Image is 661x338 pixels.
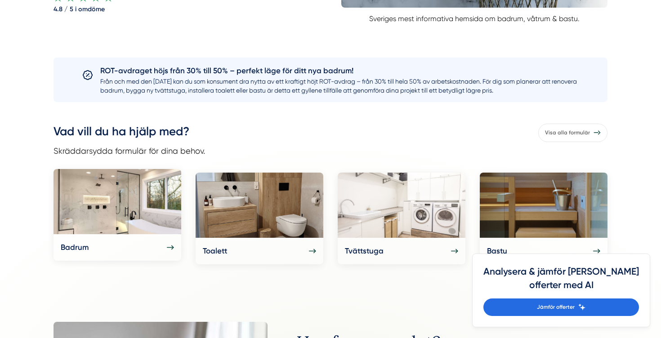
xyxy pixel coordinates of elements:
a: Toalett Toalett [196,173,323,264]
h5: Badrum [61,241,89,253]
span: Visa alla formulär [545,129,590,137]
img: Tvättstuga [338,173,465,238]
img: Bastu [480,173,607,238]
h5: Bastu [487,245,507,257]
p: Skräddarsydda formulär för dina behov. [54,144,205,157]
h5: ROT-avdraget höjs från 30% till 50% – perfekt läge för ditt nya badrum! [100,65,579,77]
h5: Tvättstuga [345,245,384,257]
a: Visa alla formulär [538,124,607,142]
p: Från och med den [DATE] kan du som konsument dra nytta av ett kraftigt höjt ROT-avdrag – från 30%... [100,77,579,95]
a: Tvättstuga Tvättstuga [338,173,465,264]
h3: Vad vill du ha hjälp med? [54,124,205,144]
img: Badrum [54,169,181,234]
p: Sveriges mest informativa hemsida om badrum, våtrum & bastu. [341,8,607,24]
a: Badrum Badrum [54,169,181,261]
img: Toalett [196,173,323,238]
strong: 4.8 / 5 i omdöme [54,2,284,13]
span: Jämför offerter [537,303,575,311]
h5: Toalett [203,245,227,257]
a: Jämför offerter [483,298,639,316]
h4: Analysera & jämför [PERSON_NAME] offerter med AI [483,265,639,298]
a: Bastu Bastu [480,173,607,264]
